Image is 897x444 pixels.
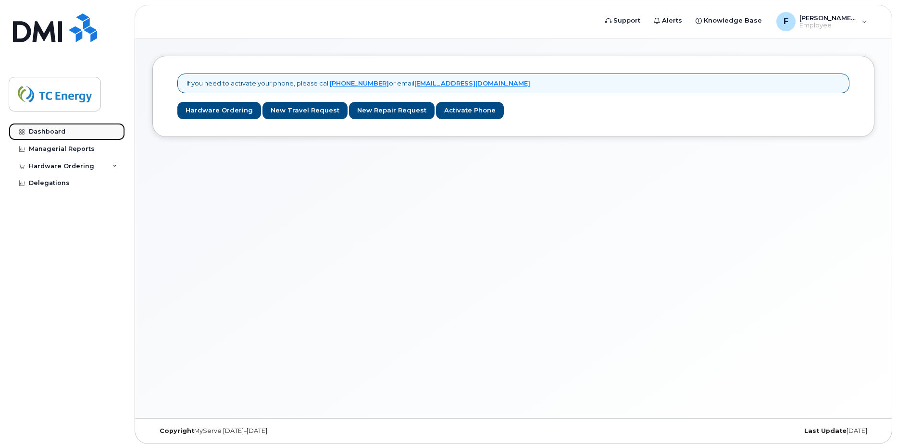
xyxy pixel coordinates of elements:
a: New Repair Request [349,102,435,120]
p: If you need to activate your phone, please call or email [187,79,530,88]
iframe: Messenger Launcher [855,402,890,437]
a: [PHONE_NUMBER] [330,79,389,87]
strong: Last Update [804,427,847,434]
a: Hardware Ordering [177,102,261,120]
a: [EMAIL_ADDRESS][DOMAIN_NAME] [414,79,530,87]
div: [DATE] [634,427,874,435]
a: Activate Phone [436,102,504,120]
a: New Travel Request [262,102,348,120]
div: MyServe [DATE]–[DATE] [152,427,393,435]
strong: Copyright [160,427,194,434]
